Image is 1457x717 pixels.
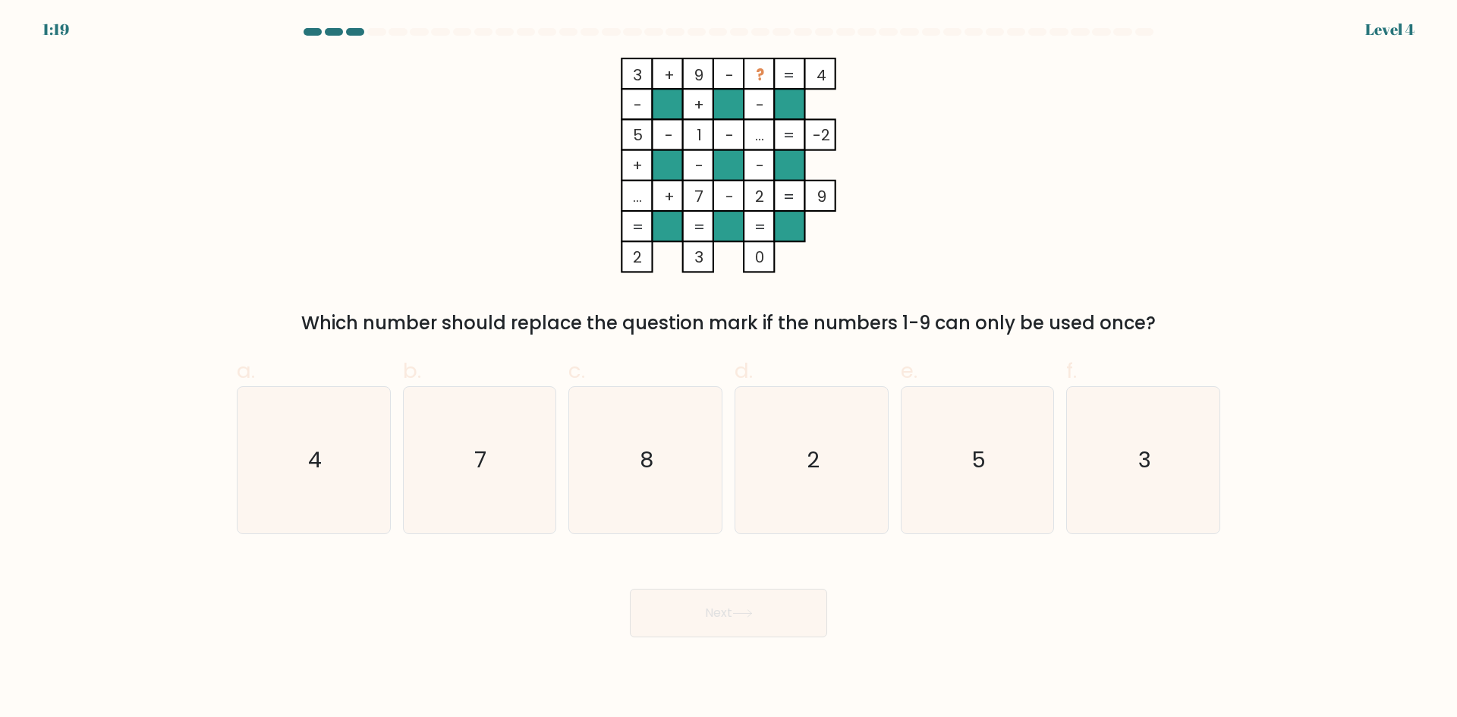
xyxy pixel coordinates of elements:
tspan: -2 [813,124,830,146]
tspan: 0 [755,247,764,268]
tspan: = [783,124,795,146]
text: 5 [971,445,986,475]
tspan: - [725,124,734,146]
span: c. [568,356,585,385]
tspan: = [694,216,705,237]
tspan: - [756,94,764,115]
tspan: = [783,64,795,86]
tspan: ... [755,124,764,146]
tspan: - [695,155,703,176]
tspan: = [754,216,766,237]
tspan: - [725,186,734,207]
text: 3 [1138,445,1151,475]
tspan: + [694,94,704,115]
tspan: 2 [633,247,642,268]
tspan: 2 [755,186,764,207]
text: 2 [807,445,820,475]
tspan: - [725,64,734,86]
tspan: 3 [633,64,642,86]
tspan: - [634,94,642,115]
span: d. [735,356,753,385]
text: 4 [308,445,322,475]
tspan: 9 [817,186,826,207]
tspan: - [665,124,673,146]
tspan: 4 [817,64,826,86]
tspan: + [632,155,643,176]
tspan: 7 [694,186,703,207]
tspan: 1 [697,124,702,146]
span: b. [403,356,421,385]
tspan: + [664,64,675,86]
text: 8 [640,445,654,475]
span: a. [237,356,255,385]
tspan: = [783,186,795,207]
tspan: = [632,216,644,237]
tspan: 5 [633,124,643,146]
tspan: ... [633,186,642,207]
div: 1:19 [42,18,69,41]
button: Next [630,589,827,637]
tspan: 3 [694,247,703,268]
span: e. [901,356,917,385]
tspan: ? [756,64,764,86]
tspan: + [664,186,675,207]
span: f. [1066,356,1077,385]
div: Level 4 [1365,18,1415,41]
tspan: 9 [694,64,703,86]
text: 7 [475,445,487,475]
tspan: - [756,155,764,176]
div: Which number should replace the question mark if the numbers 1-9 can only be used once? [246,310,1211,337]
